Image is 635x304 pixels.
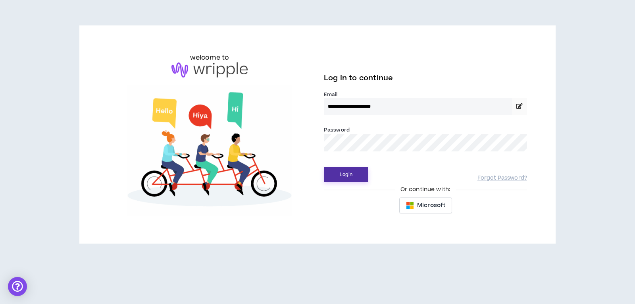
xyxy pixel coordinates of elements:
span: Or continue with: [395,185,456,194]
img: Welcome to Wripple [108,85,311,216]
div: Open Intercom Messenger [8,277,27,296]
a: Forgot Password? [477,174,527,182]
label: Password [324,126,350,134]
button: Microsoft [399,198,452,213]
img: logo-brand.png [171,62,248,77]
span: Log in to continue [324,73,393,83]
label: Email [324,91,527,98]
button: Login [324,167,368,182]
span: Microsoft [417,201,445,210]
h6: welcome to [190,53,229,62]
